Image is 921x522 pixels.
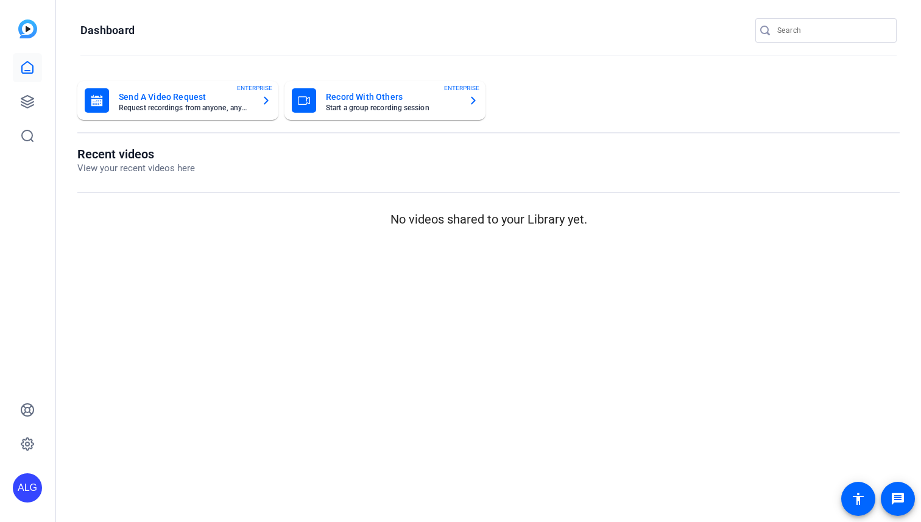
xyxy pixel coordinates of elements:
span: ENTERPRISE [237,83,272,93]
mat-card-subtitle: Request recordings from anyone, anywhere [119,104,252,111]
mat-card-subtitle: Start a group recording session [326,104,459,111]
p: View your recent videos here [77,161,195,175]
mat-card-title: Send A Video Request [119,90,252,104]
p: No videos shared to your Library yet. [77,210,900,228]
div: ALG [13,473,42,503]
mat-card-title: Record With Others [326,90,459,104]
img: blue-gradient.svg [18,19,37,38]
h1: Dashboard [80,23,135,38]
button: Send A Video RequestRequest recordings from anyone, anywhereENTERPRISE [77,81,278,120]
input: Search [777,23,887,38]
mat-icon: accessibility [851,492,866,506]
h1: Recent videos [77,147,195,161]
span: ENTERPRISE [444,83,479,93]
button: Record With OthersStart a group recording sessionENTERPRISE [284,81,485,120]
mat-icon: message [891,492,905,506]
